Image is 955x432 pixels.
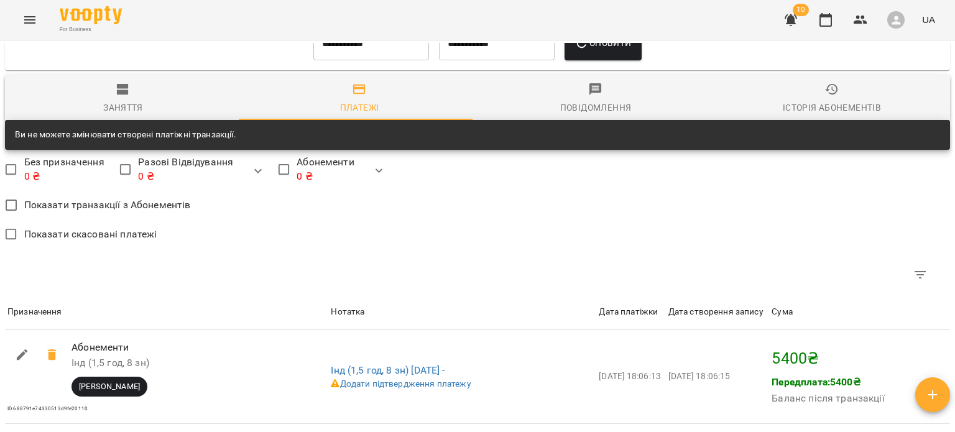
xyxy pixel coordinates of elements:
[7,305,62,319] div: Призначення
[7,305,326,319] span: Призначення
[560,100,632,115] div: Повідомлення
[783,100,881,115] div: Історія абонементів
[72,354,282,372] h6: Інд (1,5 год, 8 зн)
[24,198,191,213] span: Показати транзакції з Абонементів
[599,305,658,319] div: Sort
[772,390,884,407] h6: Баланс після транзакції
[793,4,809,16] span: 10
[138,155,233,184] span: Разові Відвідування
[772,375,884,390] p: Передплата: 5400 ₴
[340,100,379,115] div: Платежі
[72,340,282,355] p: Абонементи
[24,169,104,184] p: 0 ₴
[772,305,793,319] div: Сума
[37,340,67,370] span: 5400₴ Скасувати транзакцію?
[72,381,147,392] span: [PERSON_NAME]
[297,155,354,184] span: Абонементи
[905,260,935,290] button: Фільтр
[668,305,767,319] span: Дата створення запису
[138,169,233,184] p: 0 ₴
[668,305,764,319] div: Дата створення запису
[772,305,793,319] div: Sort
[565,26,641,61] button: Оновити
[922,13,935,26] span: UA
[24,155,104,184] span: Без призначення
[668,371,730,381] span: [DATE] 18:06:15
[297,169,354,184] p: 0 ₴
[331,305,594,319] span: Нотатка
[574,35,631,50] span: Оновити
[15,124,236,146] div: Ви не можете змінювати створені платіжні транзакції.
[917,8,940,31] button: UA
[7,406,88,411] span: ID: 688791e74330513d9fe20110
[599,371,660,381] span: [DATE] 18:06:13
[15,5,45,35] button: Menu
[24,227,157,242] span: Показати скасовані платежі
[60,6,122,24] img: Voopty Logo
[772,347,948,370] p: 5400 ₴
[331,379,471,388] a: Додати підтвердження платежу
[103,100,143,115] div: Заняття
[772,305,948,319] span: Сума
[668,305,764,319] div: Sort
[331,305,364,319] div: Нотатка
[599,305,658,319] div: Дата платіжки
[60,25,122,34] span: For Business
[331,364,445,376] a: Інд (1,5 год, 8 зн) [DATE] -
[7,305,62,319] div: Sort
[331,305,364,319] div: Sort
[5,255,950,295] div: Table Toolbar
[599,305,663,319] span: Дата платіжки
